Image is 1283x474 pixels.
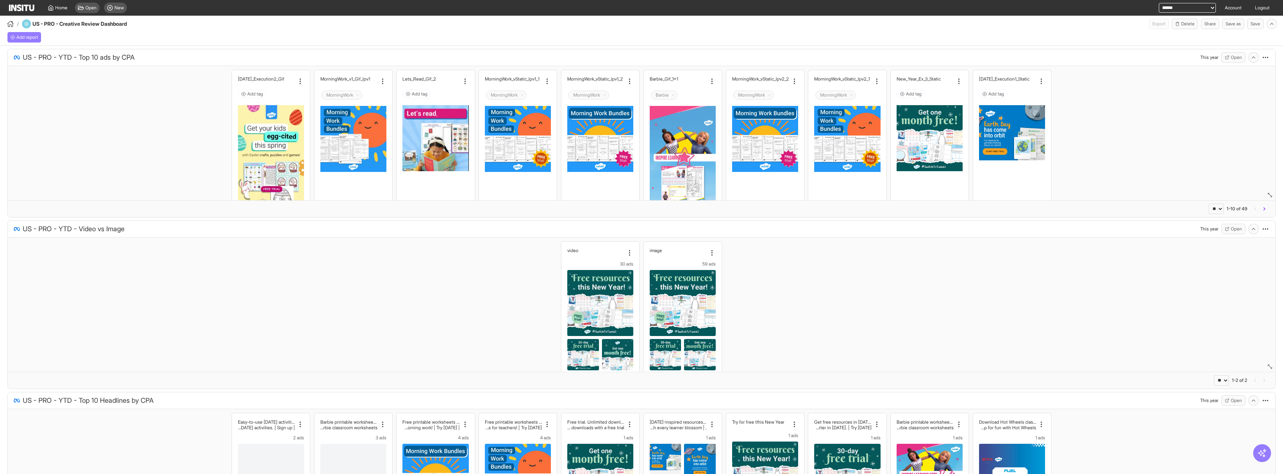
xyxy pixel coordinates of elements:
div: 1 ads [897,435,963,441]
div: Free printable worksheets for teachers! | Must-have morning work! | Try today! [402,419,459,430]
button: Add tag [402,90,431,98]
div: 1 ads [814,435,880,441]
div: Get free resources in 2025 | Teach smarter in 2025. | Try today! [814,419,871,430]
svg: Delete tag icon [767,93,772,97]
div: This year [1200,226,1218,232]
h2: eels Activities | Rev up for fun with Hot Wheels [979,425,1036,430]
div: Free trial. Unlimited downloads. | Try today! | Unlimited downloads with a free trial [567,419,624,430]
h2: Barbie_Gif_1x1 [650,76,678,82]
div: Free printable worksheets | Free printable worksheets for teachers! | Try today! [485,419,542,430]
h2: MorningWork [820,92,847,98]
div: 1 ads [732,433,798,439]
div: 3 ads [320,435,386,441]
h2: v1_Gif_lpv1 [349,76,370,82]
button: Delete [1172,19,1198,29]
h2: MorningWork [326,92,353,98]
h2: nload Barbie classroom worksheets [320,425,377,430]
h2: MorningWork_v [732,76,763,82]
h2: | No-prep [DATE] activities. | Sign up! [238,425,295,430]
div: Try for free this New Year! [732,419,789,425]
svg: Delete tag icon [671,93,675,97]
div: 1-10 of 49 [1227,206,1247,212]
span: New [115,5,124,11]
h2: Free printable worksheets | Free printab [485,419,542,425]
button: Save as [1222,19,1244,29]
h2: ch smarter in [DATE]. | Try [DATE]! [814,425,871,430]
div: Delete tag [733,91,774,100]
h2: video [567,248,578,253]
h2: Barbie printable worksheets | Dow [320,419,377,425]
div: Delete tag [815,91,856,100]
div: US - PRO - Creative Review Dashboard [22,19,147,28]
svg: Delete tag icon [849,93,854,97]
h2: Get free resources in [DATE] | Tea [814,419,871,425]
div: MorningWork_v1_Static_lpv1 [485,76,542,82]
div: MorningWork_v2_Static_lpv2 [732,76,789,82]
div: This year [1200,398,1218,404]
h2: MorningWork [738,92,765,98]
div: Barbie printable worksheets | Download Barbie classroom worksheets [320,419,377,430]
div: Delete tag [568,91,609,100]
h2: [DATE]_Exec [979,76,1004,82]
h2: Try for free t [732,419,757,425]
h2: 2_Static_lpv1 [598,76,623,82]
h2: MorningWork_ [320,76,349,82]
button: Add tag [897,90,925,98]
button: Add report [7,32,41,43]
button: Open [1221,52,1245,63]
div: This year [1200,54,1218,60]
div: 2 ads [238,435,304,441]
button: Open [1221,395,1245,406]
h2: 1_Static_lpv2 [845,76,870,82]
h2: Lets_Read_Gif_2 [402,76,436,82]
div: Easter_Execution2_Gif [238,76,295,82]
div: image [650,248,707,253]
span: / [17,20,19,28]
div: 4 ads [402,435,468,441]
h2: ution2_Gif [263,76,284,82]
span: Home [55,5,68,11]
h2: his New Year! [757,419,784,425]
div: New_Year_Ex_3_Static [897,76,954,82]
h2: Barbie [656,92,669,98]
h4: US - PRO - Creative Review Dashboard [32,20,147,28]
img: Logo [9,4,34,11]
h2: | Must-have morning work! | Try [DATE]! [402,425,459,430]
h2: MorningWork_v [814,76,845,82]
h2: 2_Static_lpv2 [763,76,789,82]
button: Add tag [238,90,266,98]
span: Add report [16,34,38,40]
h2: [DATE]-inspired resources. | Free no-prep worksheets [650,419,707,425]
div: 1 ads [650,435,716,441]
h2: image [650,248,662,253]
div: Barbie printable worksheets | Download Barbie classroom activities | Download Barbie classroom wo... [897,419,954,430]
svg: Delete tag icon [602,93,607,97]
div: 59 ads [650,261,716,267]
div: Add a report to get started [7,32,41,43]
button: Share [1201,19,1219,29]
div: MorningWork_v1_Static_lpv2 [814,76,871,82]
span: Add tag [906,91,922,97]
div: 4 ads [485,435,551,441]
div: Barbie_Gif_1x1 [650,76,707,82]
button: Add tag [979,90,1007,98]
div: Earth_Day_Execution1_Static [979,76,1036,82]
button: Save [1247,19,1264,29]
div: 1 ads [979,435,1045,441]
span: Open [85,5,97,11]
div: video [567,248,624,253]
h2: Free trial. Unlimited downloads. | Try toda [567,419,624,425]
span: US - PRO - YTD - Top 10 Headlines by CPA [23,395,154,406]
h2: ution1_Static [1004,76,1029,82]
h2: MorningWork [491,92,518,98]
h2: New_Year_Ex_3_Static [897,76,941,82]
div: MorningWork_v1_Gif_lpv1 [320,76,377,82]
span: US - PRO - YTD - Top 10 ads by CPA [23,52,135,63]
h2: 1_Static_lpv1 [515,76,539,82]
span: Can currently only export from Insights reports. [1149,19,1169,29]
h2: MorningWork_v [567,76,598,82]
div: 1-2 of 2 [1232,377,1247,383]
h2: Easy-to-use [DATE] activities. | Join now! [238,419,295,425]
h2: . | Join now! | Sign up! | Watch every learner blossom [650,425,707,430]
div: Delete tag [486,91,527,100]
